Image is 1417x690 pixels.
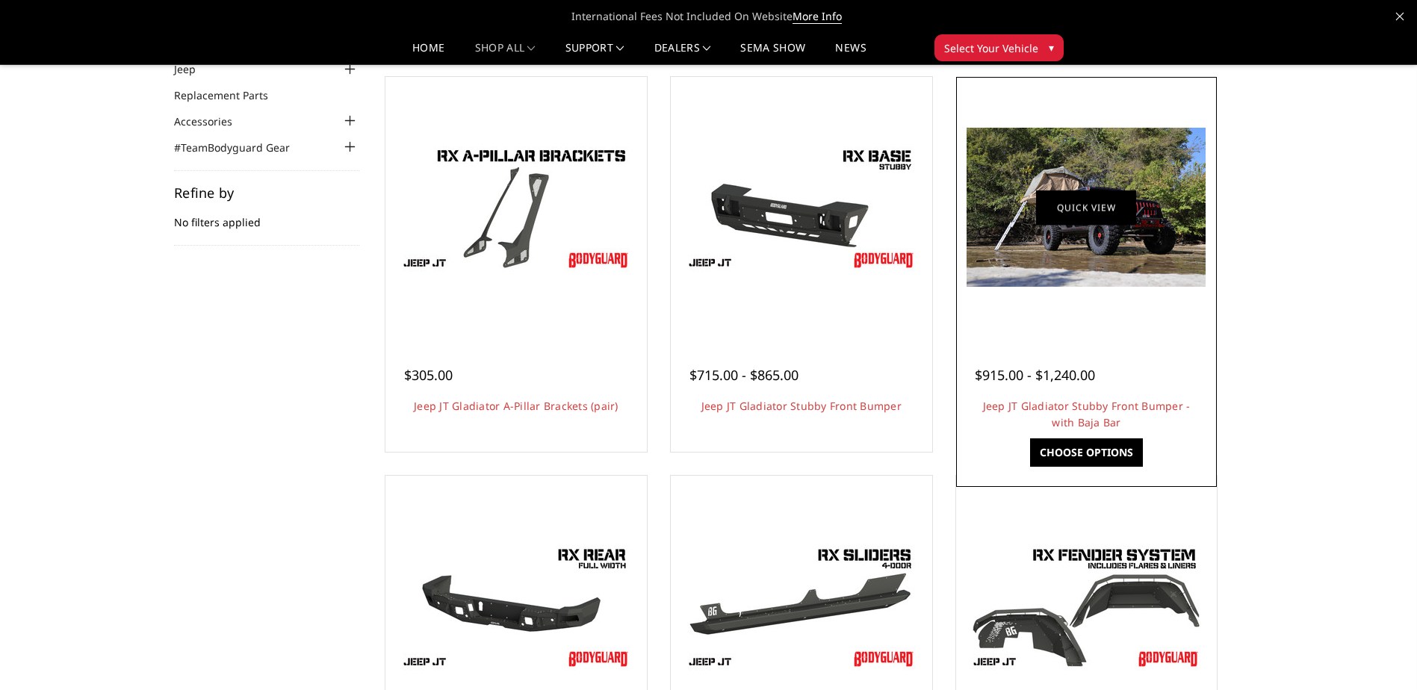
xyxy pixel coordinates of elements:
a: Jeep JT Gladiator A-Pillar Brackets (pair) [414,399,618,413]
a: #TeamBodyguard Gear [174,140,308,155]
a: Accessories [174,114,251,129]
a: Dealers [654,43,711,64]
a: Replacement Parts [174,87,287,103]
a: Support [565,43,624,64]
a: Jeep [174,61,214,77]
span: International Fees Not Included On Website [171,1,1247,31]
h5: Refine by [174,186,359,199]
span: $715.00 - $865.00 [689,366,799,384]
div: No filters applied [174,186,359,246]
a: Jeep JT Gladiator Stubby Front Bumper - with Baja Bar [983,399,1191,429]
img: Jeep JT Gladiator Stubby Front Bumper [682,140,921,275]
a: Jeep JT Gladiator Stubby Front Bumper [701,399,902,413]
img: Jeep JT Gladiator Stubby Front Bumper - with Baja Bar [967,128,1206,287]
a: SEMA Show [740,43,805,64]
iframe: Chat Widget [1342,618,1417,690]
a: Jeep JT Gladiator Stubby Front Bumper [675,81,928,335]
a: Home [412,43,444,64]
span: ▾ [1049,40,1054,55]
span: $915.00 - $1,240.00 [975,366,1095,384]
a: News [835,43,866,64]
button: Select Your Vehicle [934,34,1064,61]
a: Jeep JT Gladiator Stubby Front Bumper - with Baja Bar Jeep JT Gladiator Stubby Front Bumper - wit... [960,81,1214,335]
span: Select Your Vehicle [944,40,1038,56]
a: More Info [793,9,842,24]
a: shop all [475,43,536,64]
span: $305.00 [404,366,453,384]
a: Jeep JT Gladiator A-Pillar Brackets (pair) Jeep JT Gladiator A-Pillar Brackets (pair) [389,81,643,335]
a: Quick view [1036,190,1136,225]
a: Choose Options [1030,438,1143,467]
